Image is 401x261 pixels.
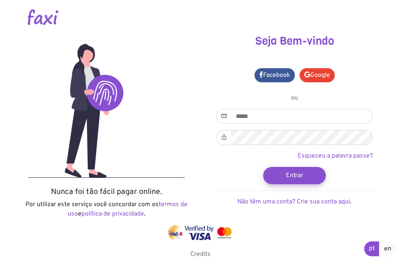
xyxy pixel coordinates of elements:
[237,198,352,206] a: Não têm uma conta? Crie sua conta aqui.
[216,93,373,103] p: ou
[364,241,379,256] a: pt
[255,68,295,82] a: Facebook
[215,225,233,240] img: mastercard
[298,152,373,160] a: Esqueceu a palavra passe?
[263,167,326,184] button: Entrar
[18,200,195,219] p: Por utilizar este serviço você concordar com os e .
[190,250,211,258] a: Credits
[379,241,396,256] a: en
[184,225,214,240] img: visa
[81,210,144,218] a: política de privacidade
[168,225,183,240] img: vinti4
[300,68,335,82] a: Google
[18,187,195,197] h5: Nunca foi tão fácil pagar online.
[206,34,383,48] h3: Seja Bem-vindo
